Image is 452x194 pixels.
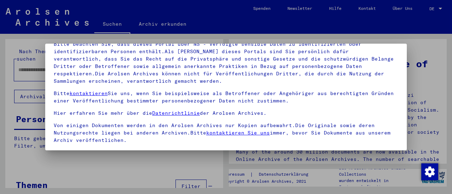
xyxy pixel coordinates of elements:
p: Von einigen Dokumenten werden in den Arolsen Archives nur Kopien aufbewahrt.Die Originale sowie d... [54,122,398,144]
a: kontaktieren [70,90,108,96]
p: Bitte beachten Sie, dass dieses Portal über NS - Verfolgte sensible Daten zu identifizierten oder... [54,40,398,85]
img: Zustimmung ändern [421,163,438,180]
a: Datenrichtlinie [152,110,200,116]
a: kontaktieren Sie uns [206,130,270,136]
p: Hier erfahren Sie mehr über die der Arolsen Archives. [54,109,398,117]
div: Zustimmung ändern [421,163,438,180]
p: Bitte Sie uns, wenn Sie beispielsweise als Betroffener oder Angehöriger aus berechtigten Gründen ... [54,90,398,105]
